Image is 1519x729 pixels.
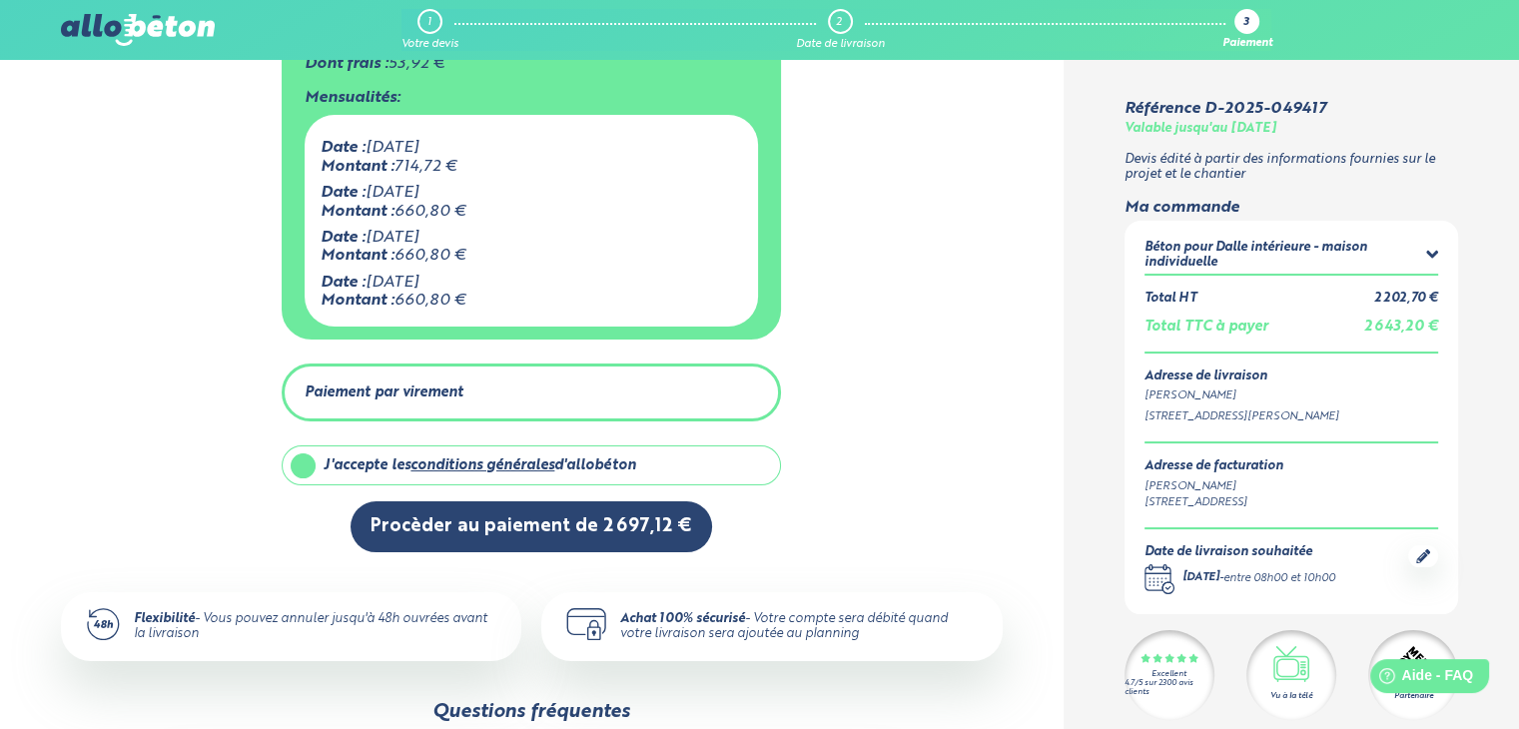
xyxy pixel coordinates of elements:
strong: Achat 100% sécurisé [620,612,745,625]
a: 2 Date de livraison [796,9,885,51]
span: Dont frais : [305,56,388,72]
div: [STREET_ADDRESS][PERSON_NAME] [1144,408,1439,425]
div: [DATE] [321,139,742,157]
div: Questions fréquentes [432,701,630,723]
div: Adresse de livraison [1144,369,1439,384]
div: 4.7/5 sur 2300 avis clients [1125,679,1214,697]
span: Date : [321,185,366,201]
div: Total HT [1144,292,1196,307]
div: 2 [836,16,842,29]
a: 3 Paiement [1221,9,1271,51]
p: Devis édité à partir des informations fournies sur le projet et le chantier [1125,153,1459,182]
div: 53,92 € [305,55,758,73]
iframe: Help widget launcher [1341,651,1497,707]
div: 660,80 € [321,247,742,265]
div: - Vous pouvez annuler jusqu'à 48h ouvrées avant la livraison [134,612,498,641]
div: [PERSON_NAME] [1144,387,1439,404]
div: Adresse de facturation [1144,459,1283,474]
div: [PERSON_NAME] [1144,478,1283,495]
span: 2 643,20 € [1364,320,1438,334]
div: Total TTC à payer [1144,319,1268,336]
a: 1 Votre devis [401,9,458,51]
div: Valable jusqu'au [DATE] [1125,122,1276,137]
div: Date de livraison souhaitée [1144,545,1335,560]
a: conditions générales [410,458,554,472]
div: - Votre compte sera débité quand votre livraison sera ajoutée au planning [620,612,979,641]
div: Référence D-2025-049417 [1125,100,1326,118]
div: [DATE] [321,274,742,292]
div: Béton pour Dalle intérieure - maison individuelle [1144,241,1426,270]
div: 3 [1242,17,1248,30]
div: Votre devis [401,38,458,51]
div: Paiement [1221,38,1271,51]
span: Montant : [321,159,394,175]
span: Montant : [321,204,394,220]
div: 660,80 € [321,292,742,310]
div: [DATE] [1182,570,1219,587]
div: Ma commande [1125,199,1459,217]
div: 2 202,70 € [1374,292,1438,307]
span: Montant : [321,248,394,264]
div: Date de livraison [796,38,885,51]
div: entre 08h00 et 10h00 [1223,570,1335,587]
div: [DATE] [321,184,742,202]
span: Mensualités: [305,90,400,106]
div: J'accepte les d'allobéton [324,457,636,474]
div: [DATE] [321,229,742,247]
span: Date : [321,140,366,156]
div: 714,72 € [321,158,742,176]
div: Paiement par virement [305,384,463,401]
summary: Béton pour Dalle intérieure - maison individuelle [1144,241,1439,274]
button: Procèder au paiement de 2 697,12 € [351,501,712,552]
div: [STREET_ADDRESS] [1144,494,1283,511]
div: Vu à la télé [1270,690,1312,702]
span: Montant : [321,293,394,309]
div: 660,80 € [321,203,742,221]
span: Date : [321,275,366,291]
strong: Flexibilité [134,612,195,625]
div: 1 [427,16,431,29]
span: Date : [321,230,366,246]
img: allobéton [61,14,215,46]
div: Excellent [1151,670,1186,679]
div: - [1182,570,1335,587]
